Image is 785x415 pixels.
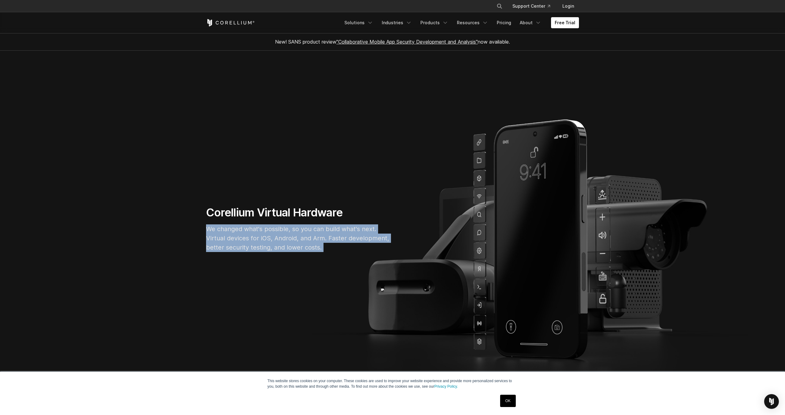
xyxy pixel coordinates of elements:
[206,19,255,26] a: Corellium Home
[341,17,579,28] div: Navigation Menu
[206,206,390,219] h1: Corellium Virtual Hardware
[453,17,492,28] a: Resources
[434,384,458,389] a: Privacy Policy.
[557,1,579,12] a: Login
[516,17,545,28] a: About
[764,394,779,409] div: Open Intercom Messenger
[500,395,516,407] a: OK
[267,378,518,389] p: This website stores cookies on your computer. These cookies are used to improve your website expe...
[341,17,377,28] a: Solutions
[489,1,579,12] div: Navigation Menu
[206,224,390,252] p: We changed what's possible, so you can build what's next. Virtual devices for iOS, Android, and A...
[493,17,515,28] a: Pricing
[417,17,452,28] a: Products
[494,1,505,12] button: Search
[378,17,415,28] a: Industries
[336,39,478,45] a: "Collaborative Mobile App Security Development and Analysis"
[551,17,579,28] a: Free Trial
[275,39,510,45] span: New! SANS product review now available.
[507,1,555,12] a: Support Center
